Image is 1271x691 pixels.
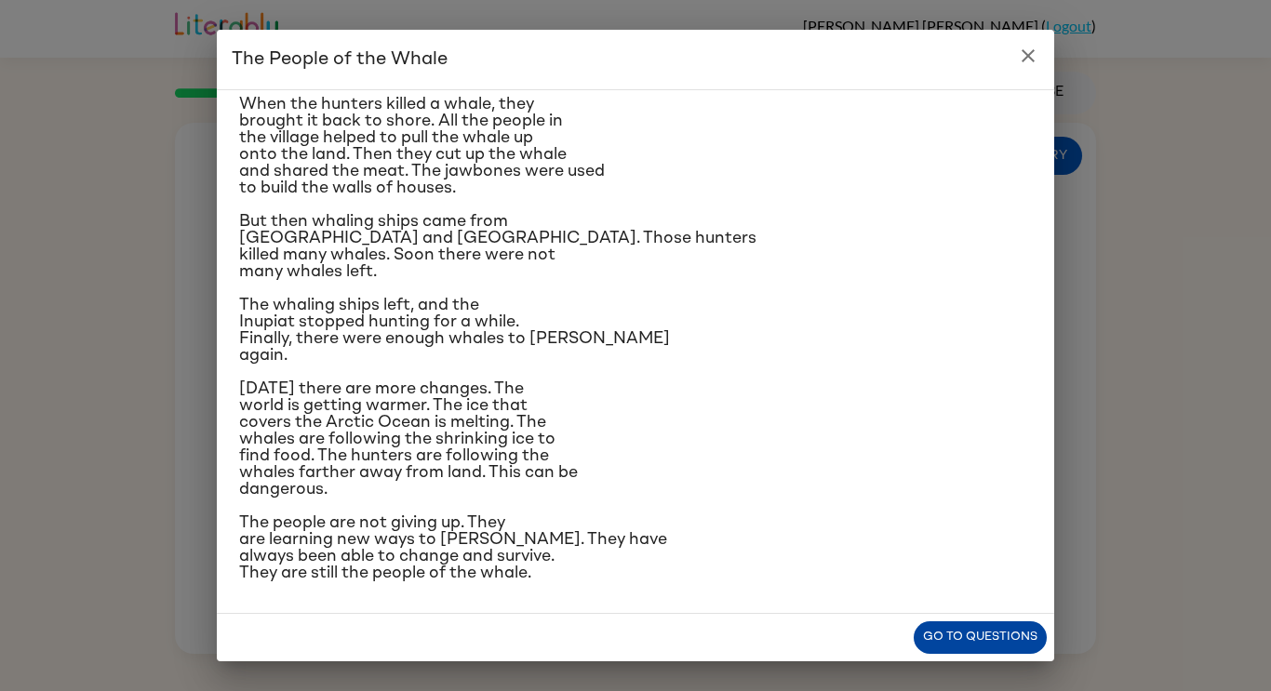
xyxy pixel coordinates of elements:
[239,380,578,498] span: [DATE] there are more changes. The world is getting warmer. The ice that covers the Arctic Ocean ...
[1010,37,1047,74] button: close
[239,297,670,364] span: The whaling ships left, and the Inupiat stopped hunting for a while. Finally, there were enough w...
[239,96,605,196] span: When the hunters killed a whale, they brought it back to shore. All the people in the village hel...
[217,30,1054,89] h2: The People of the Whale
[239,213,756,280] span: But then whaling ships came from [GEOGRAPHIC_DATA] and [GEOGRAPHIC_DATA]. Those hunters killed ma...
[239,514,667,581] span: The people are not giving up. They are learning new ways to [PERSON_NAME]. They have always been ...
[914,621,1047,654] button: Go to questions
